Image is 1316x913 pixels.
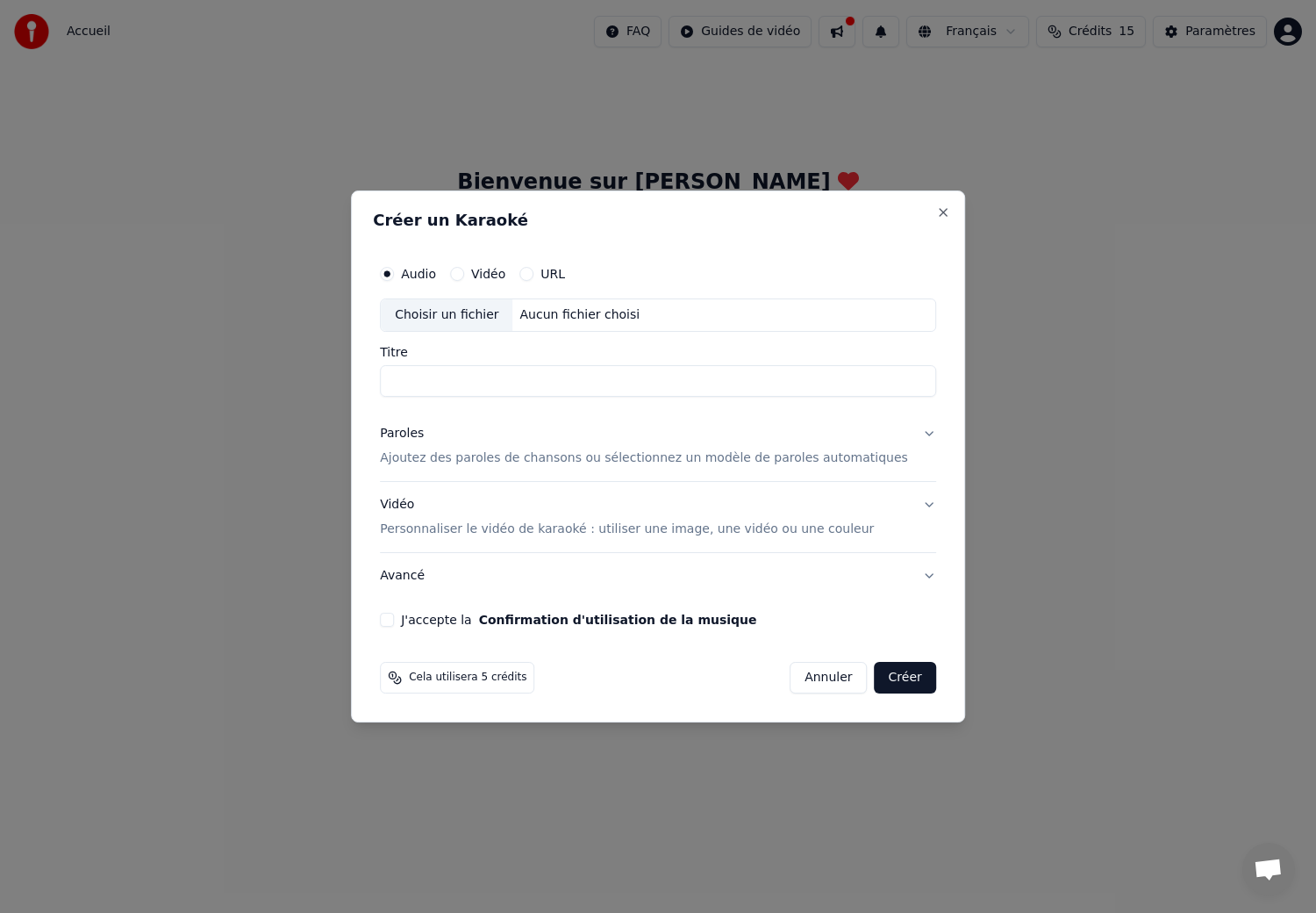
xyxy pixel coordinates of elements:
[381,299,512,331] div: Choisir un fichier
[401,268,436,280] label: Audio
[380,425,424,442] div: Paroles
[380,449,908,467] p: Ajoutez des paroles de chansons ou sélectionnez un modèle de paroles automatiques
[380,482,936,552] button: VidéoPersonnaliser le vidéo de karaoké : utiliser une image, une vidéo ou une couleur
[409,671,526,685] span: Cela utilisera 5 crédits
[373,212,943,228] h2: Créer un Karaoké
[790,662,867,694] button: Annuler
[380,496,874,538] div: Vidéo
[471,268,505,280] label: Vidéo
[380,346,936,358] label: Titre
[380,553,936,599] button: Avancé
[380,521,874,538] p: Personnaliser le vidéo de karaoké : utiliser une image, une vidéo ou une couleur
[540,268,565,280] label: URL
[479,614,757,626] button: J'accepte la
[401,614,756,626] label: J'accepte la
[380,411,936,481] button: ParolesAjoutez des paroles de chansons ou sélectionnez un modèle de paroles automatiques
[875,662,936,694] button: Créer
[513,306,647,324] div: Aucun fichier choisi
